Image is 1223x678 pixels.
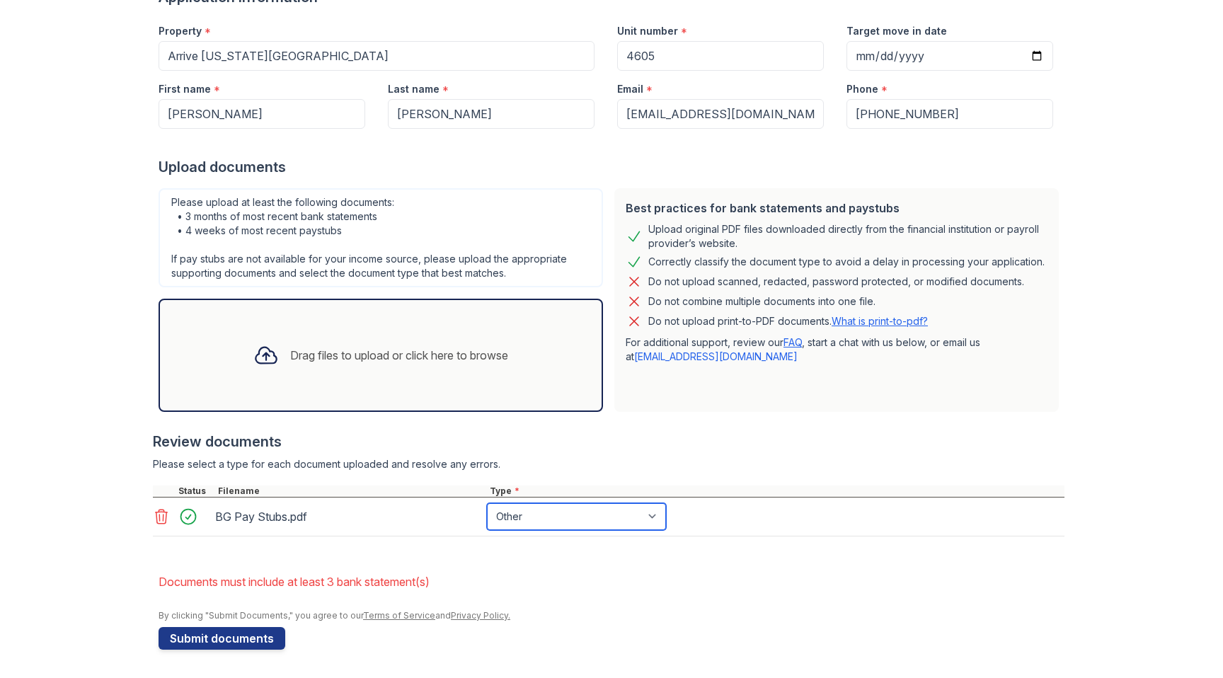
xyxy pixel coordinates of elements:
[648,222,1047,251] div: Upload original PDF files downloaded directly from the financial institution or payroll provider’...
[388,82,440,96] label: Last name
[832,315,928,327] a: What is print-to-pdf?
[215,505,481,528] div: BG Pay Stubs.pdf
[159,82,211,96] label: First name
[215,485,487,497] div: Filename
[487,485,1064,497] div: Type
[290,347,508,364] div: Drag files to upload or click here to browse
[451,610,510,621] a: Privacy Policy.
[159,24,202,38] label: Property
[846,24,947,38] label: Target move in date
[648,253,1045,270] div: Correctly classify the document type to avoid a delay in processing your application.
[783,336,802,348] a: FAQ
[617,24,678,38] label: Unit number
[153,432,1064,452] div: Review documents
[626,335,1047,364] p: For additional support, review our , start a chat with us below, or email us at
[634,350,798,362] a: [EMAIL_ADDRESS][DOMAIN_NAME]
[617,82,643,96] label: Email
[846,82,878,96] label: Phone
[626,200,1047,217] div: Best practices for bank statements and paystubs
[648,273,1024,290] div: Do not upload scanned, redacted, password protected, or modified documents.
[159,627,285,650] button: Submit documents
[176,485,215,497] div: Status
[159,568,1064,596] li: Documents must include at least 3 bank statement(s)
[159,188,603,287] div: Please upload at least the following documents: • 3 months of most recent bank statements • 4 wee...
[648,293,875,310] div: Do not combine multiple documents into one file.
[363,610,435,621] a: Terms of Service
[159,157,1064,177] div: Upload documents
[153,457,1064,471] div: Please select a type for each document uploaded and resolve any errors.
[159,610,1064,621] div: By clicking "Submit Documents," you agree to our and
[648,314,928,328] p: Do not upload print-to-PDF documents.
